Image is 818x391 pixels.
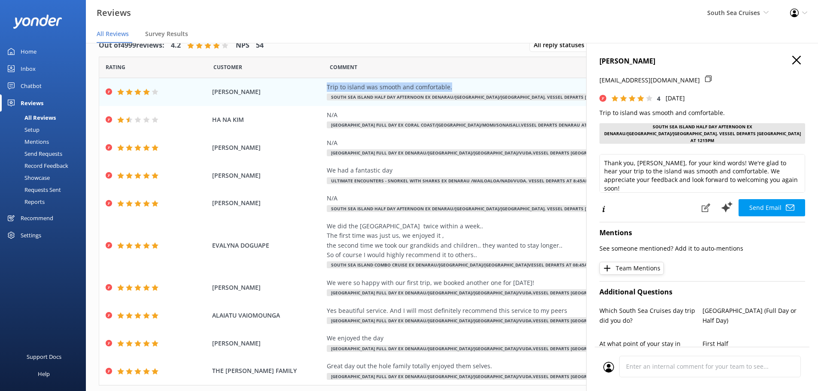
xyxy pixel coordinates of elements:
div: Chatbot [21,77,42,94]
div: We enjoyed the day [327,333,718,343]
span: Date [213,63,242,71]
div: Reviews [21,94,43,112]
h4: Additional Questions [599,287,805,298]
span: Ultimate Encounters - Snorkel with Sharks ex Denarau /Wailoaloa/Nadi/Vuda. Vessel Departs at 8:45am [327,177,593,184]
div: N/A [327,110,718,120]
h4: Mentions [599,227,805,239]
div: Support Docs [27,348,61,365]
div: South Sea Island Half Day Afternoon ex Denarau/[GEOGRAPHIC_DATA]/[GEOGRAPHIC_DATA]. Vessel Depart... [599,123,805,144]
span: [PERSON_NAME] [212,198,323,208]
a: All Reviews [5,112,86,124]
span: [PERSON_NAME] [212,143,323,152]
div: We did the [GEOGRAPHIC_DATA] twice within a week.. The first time was just us, we enjoyed it , th... [327,221,718,260]
span: 4 [657,94,660,103]
a: Requests Sent [5,184,86,196]
span: [PERSON_NAME] [212,87,323,97]
span: Date [106,63,125,71]
h4: 4.2 [171,40,181,51]
h4: 54 [256,40,264,51]
span: [PERSON_NAME] [212,171,323,180]
h4: [PERSON_NAME] [599,56,805,67]
span: HA NA KIM [212,115,323,124]
span: [GEOGRAPHIC_DATA] Full Day ex Denarau/[GEOGRAPHIC_DATA]/[GEOGRAPHIC_DATA]/Vuda.Vessel departs [GE... [327,345,645,352]
img: yonder-white-logo.png [13,15,62,29]
div: Requests Sent [5,184,61,196]
span: Question [330,63,357,71]
a: Mentions [5,136,86,148]
p: Trip to island was smooth and comfortable. [599,108,805,118]
span: ALAIATU VAIOMOUNGA [212,311,323,320]
p: First Half [702,339,806,349]
a: Reports [5,196,86,208]
div: We had a fantastic day [327,166,718,175]
h3: Reviews [97,6,131,20]
div: N/A [327,138,718,148]
div: Reports [5,196,45,208]
a: Showcase [5,172,86,184]
div: Mentions [5,136,49,148]
div: Trip to island was smooth and comfortable. [327,82,718,92]
span: [PERSON_NAME] [212,283,323,292]
div: Inbox [21,60,36,77]
span: [GEOGRAPHIC_DATA] Full Day ex Denarau/[GEOGRAPHIC_DATA]/[GEOGRAPHIC_DATA]/Vuda.Vessel departs [GE... [327,373,645,380]
span: EVALYNA DOGUAPE [212,241,323,250]
span: [PERSON_NAME] [212,339,323,348]
h4: Out of 4999 reviews: [99,40,164,51]
button: Close [792,56,801,65]
div: Help [38,365,50,382]
div: N/A [327,194,718,203]
div: We were so happy with our first trip, we booked another one for [DATE]! [327,278,718,288]
div: Showcase [5,172,50,184]
button: Team Mentions [599,262,664,275]
a: Send Requests [5,148,86,160]
div: Settings [21,227,41,244]
div: All Reviews [5,112,56,124]
textarea: Thank you, [PERSON_NAME], for your kind words! We're glad to hear your trip to the island was smo... [599,154,805,193]
a: Record Feedback [5,160,86,172]
span: All reply statuses [534,40,590,50]
div: Home [21,43,36,60]
span: South Sea Cruises [707,9,760,17]
p: [DATE] [666,94,685,103]
p: [GEOGRAPHIC_DATA] (Full Day or Half Day) [702,306,806,325]
span: [GEOGRAPHIC_DATA] Full Day ex Denarau/[GEOGRAPHIC_DATA]/[GEOGRAPHIC_DATA]/Vuda.Vessel departs [GE... [327,289,645,296]
div: Setup [5,124,40,136]
span: South Sea Island Combo Cruise ex Denarau/[GEOGRAPHIC_DATA]/[GEOGRAPHIC_DATA]Vessel departs at 08:... [327,261,596,268]
div: Record Feedback [5,160,68,172]
div: Great day out the hole family totally enjoyed them selves. [327,361,718,371]
h4: NPS [236,40,249,51]
span: South Sea Island Half Day Afternoon ex Denarau/[GEOGRAPHIC_DATA]/[GEOGRAPHIC_DATA]. Vessel Depart... [327,205,658,212]
div: Yes beautiful service. And I will most definitely recommend this service to my peers [327,306,718,315]
span: Survey Results [145,30,188,38]
p: At what point of your stay in [GEOGRAPHIC_DATA] did you travel with South Sea Cruises? [599,339,702,368]
span: All Reviews [97,30,129,38]
img: user_profile.svg [603,362,614,373]
div: Send Requests [5,148,62,160]
span: South Sea Island Half Day Afternoon ex Denarau/[GEOGRAPHIC_DATA]/[GEOGRAPHIC_DATA]. Vessel Depart... [327,94,658,100]
p: Which South Sea Cruises day trip did you do? [599,306,702,325]
span: [GEOGRAPHIC_DATA] Full Day ex Denarau/[GEOGRAPHIC_DATA]/[GEOGRAPHIC_DATA]/Vuda.Vessel departs [GE... [327,149,645,156]
button: Send Email [739,199,805,216]
span: [GEOGRAPHIC_DATA] Full Day ex Coral Coast/[GEOGRAPHIC_DATA]/Momi/Sonaisali.Vessel Departs Denarau... [327,121,611,128]
p: [EMAIL_ADDRESS][DOMAIN_NAME] [599,76,700,85]
span: [GEOGRAPHIC_DATA] Full Day ex Denarau/[GEOGRAPHIC_DATA]/[GEOGRAPHIC_DATA]/Vuda.Vessel departs [GE... [327,317,645,324]
span: THE [PERSON_NAME] FAMILY [212,366,323,376]
p: See someone mentioned? Add it to auto-mentions [599,244,805,253]
a: Setup [5,124,86,136]
div: Recommend [21,209,53,227]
